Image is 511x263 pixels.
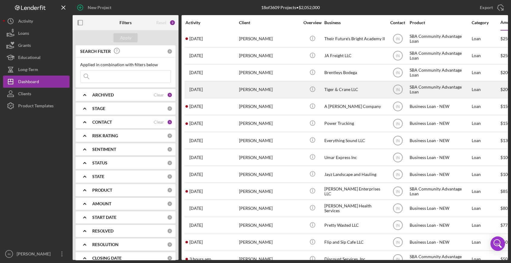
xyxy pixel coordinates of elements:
div: Tiger & Crane LLC [324,82,385,98]
button: Grants [3,39,70,51]
div: Open Intercom Messenger [490,236,505,251]
time: 2025-04-30 04:16 [189,172,203,177]
div: Business Loan - NEW [410,234,470,250]
b: CLOSING DATE [92,256,122,261]
button: Clients [3,88,70,100]
div: Reset [156,20,166,25]
div: 0 [167,242,172,247]
div: 0 [167,228,172,234]
time: 2025-07-24 19:26 [189,155,203,160]
button: IN[PERSON_NAME] [3,248,70,260]
time: 2025-08-15 22:24 [189,189,203,194]
b: RISK RATING [92,133,118,138]
div: Flip and Sip Cafe LLC [324,234,385,250]
text: IN [396,138,400,143]
time: 2025-08-15 13:37 [189,223,203,228]
div: Pretty Wasted LLC [324,217,385,233]
b: ARCHIVED [92,93,114,97]
b: CONTACT [92,120,112,125]
div: Clear [154,93,164,97]
b: AMOUNT [92,201,111,206]
button: Apply [113,33,138,42]
div: Grants [18,39,31,53]
div: Business Loan - NEW [410,166,470,182]
div: [PERSON_NAME] [239,115,300,131]
div: New Project [88,2,111,14]
text: IN [396,240,400,245]
div: 2 [169,20,175,26]
div: 0 [167,147,172,152]
div: Clear [154,120,164,125]
div: [PERSON_NAME] [239,82,300,98]
div: [PERSON_NAME] [239,149,300,165]
time: 2025-08-19 16:03 [189,257,211,261]
time: 2025-07-31 19:53 [189,36,203,41]
div: Loan [472,31,500,47]
div: Applied in combination with filters below [80,62,171,67]
div: Loan [472,217,500,233]
div: Business Loan - NEW [410,200,470,216]
div: Loan [472,82,500,98]
text: IN [396,155,400,160]
div: Business [324,20,385,25]
div: 0 [167,215,172,220]
div: [PERSON_NAME] [239,183,300,199]
b: RESOLUTION [92,242,119,247]
b: SEARCH FILTER [80,49,111,54]
div: Loan [472,132,500,148]
text: IN [396,223,400,228]
div: 0 [167,49,172,54]
time: 2025-08-14 17:58 [189,104,203,109]
div: Business Loan - NEW [410,149,470,165]
div: Educational [18,51,41,65]
text: IN [396,105,400,109]
div: Export [480,2,493,14]
div: [PERSON_NAME] [239,132,300,148]
div: 0 [167,160,172,166]
b: STAGE [92,106,105,111]
div: 1 [167,119,172,125]
text: IN [396,189,400,193]
div: [PERSON_NAME] Health Services [324,200,385,216]
div: 0 [167,201,172,206]
div: Activity [18,15,33,29]
div: Activity [185,20,238,25]
text: IN [396,122,400,126]
div: Business Loan - NEW [410,132,470,148]
div: 0 [167,187,172,193]
time: 2025-07-18 19:23 [189,138,203,143]
div: [PERSON_NAME] Enterprises LLC [324,183,385,199]
div: [PERSON_NAME] [239,166,300,182]
b: STATUS [92,161,107,165]
div: SBA Community Advantage Loan [410,48,470,64]
div: [PERSON_NAME] [239,65,300,81]
div: 0 [167,174,172,179]
div: Category [472,20,500,25]
b: START DATE [92,215,116,220]
div: Long-Term [18,63,38,77]
div: JA Freight LLC [324,48,385,64]
button: Educational [3,51,70,63]
div: Loan [472,149,500,165]
button: Long-Term [3,63,70,76]
div: Overview [301,20,324,25]
b: Filters [120,20,132,25]
text: IN [396,172,400,177]
div: A [PERSON_NAME] Company [324,99,385,115]
div: 18 of 3609 Projects • $2,052,000 [261,5,320,10]
div: 0 [167,106,172,111]
text: IN [8,252,11,256]
div: Umar Express Inc [324,149,385,165]
text: IN [396,88,400,92]
a: Activity [3,15,70,27]
div: Everything Sound LLC [324,132,385,148]
time: 2025-04-25 12:19 [189,70,203,75]
div: Loan [472,115,500,131]
div: Jayz Landscape and Hauling [324,166,385,182]
div: [PERSON_NAME] [239,234,300,250]
div: Loan [472,166,500,182]
div: Loan [472,234,500,250]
